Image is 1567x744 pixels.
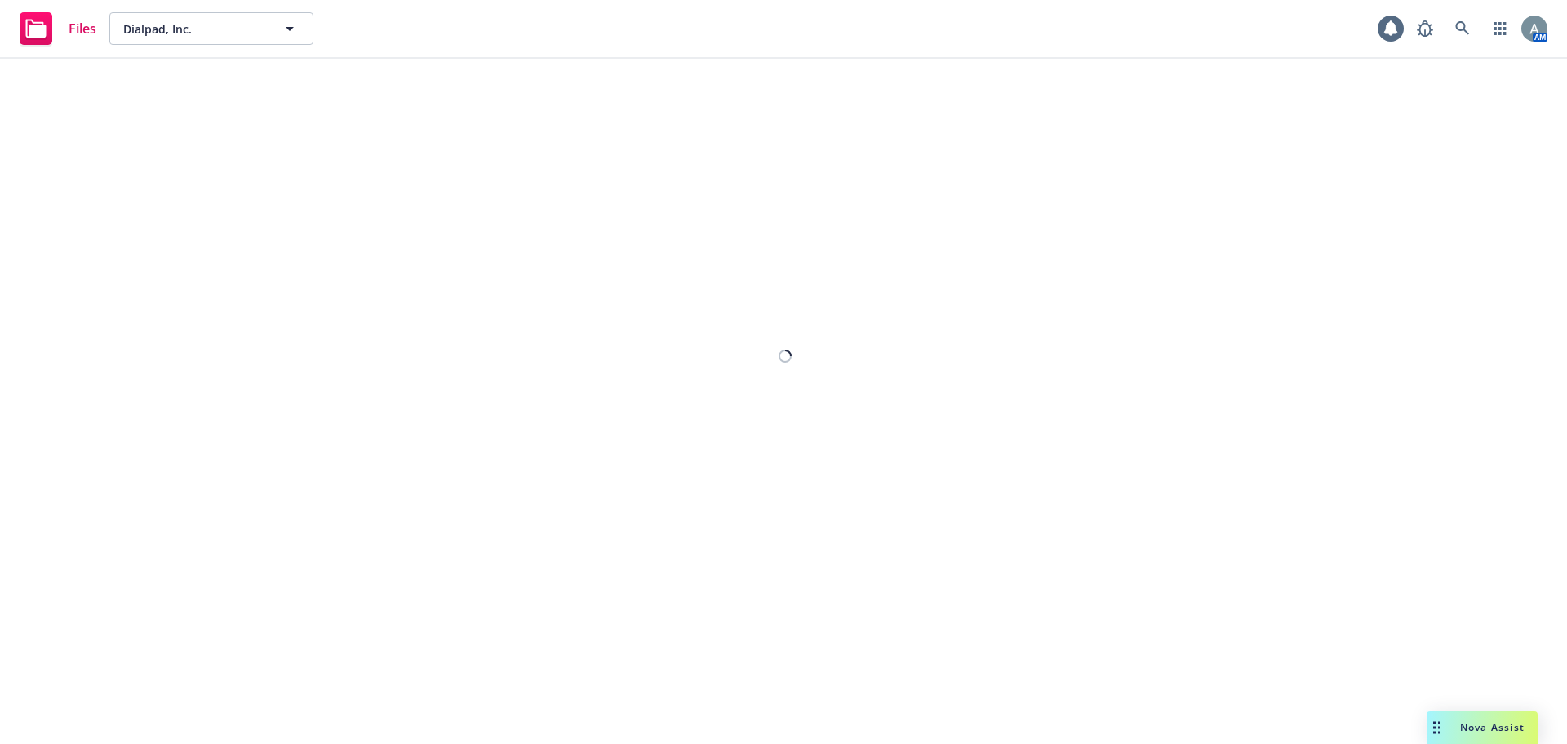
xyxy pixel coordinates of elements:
[123,20,264,38] span: Dialpad, Inc.
[1460,720,1525,734] span: Nova Assist
[1427,711,1538,744] button: Nova Assist
[1521,16,1547,42] img: photo
[1446,12,1479,45] a: Search
[69,22,96,35] span: Files
[1409,12,1441,45] a: Report a Bug
[13,6,103,51] a: Files
[109,12,313,45] button: Dialpad, Inc.
[1484,12,1516,45] a: Switch app
[1427,711,1447,744] div: Drag to move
